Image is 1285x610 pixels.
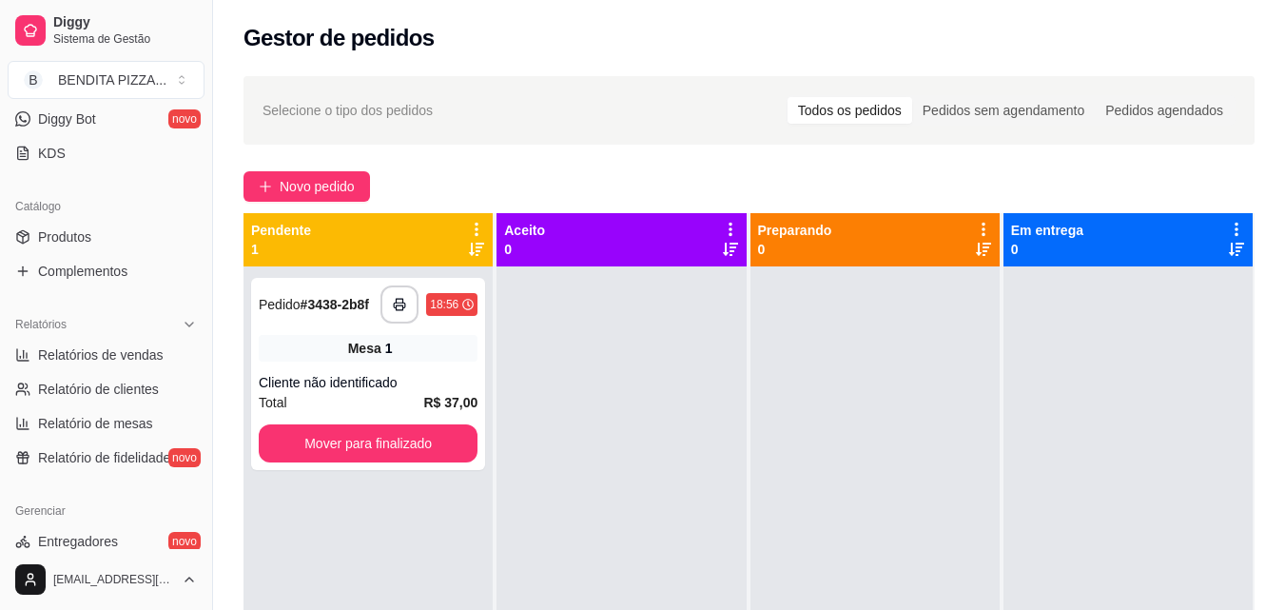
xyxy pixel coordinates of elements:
[24,70,43,89] span: B
[8,340,204,370] a: Relatórios de vendas
[758,221,832,240] p: Preparando
[53,572,174,587] span: [EMAIL_ADDRESS][DOMAIN_NAME]
[8,104,204,134] a: Diggy Botnovo
[1011,221,1083,240] p: Em entrega
[8,557,204,602] button: [EMAIL_ADDRESS][DOMAIN_NAME]
[8,8,204,53] a: DiggySistema de Gestão
[15,317,67,332] span: Relatórios
[259,297,301,312] span: Pedido
[280,176,355,197] span: Novo pedido
[263,100,433,121] span: Selecione o tipo dos pedidos
[8,443,204,473] a: Relatório de fidelidadenovo
[38,227,91,246] span: Produtos
[423,395,477,410] strong: R$ 37,00
[8,191,204,222] div: Catálogo
[8,138,204,168] a: KDS
[301,297,369,312] strong: # 3438-2b8f
[38,380,159,399] span: Relatório de clientes
[504,240,545,259] p: 0
[8,408,204,439] a: Relatório de mesas
[243,171,370,202] button: Novo pedido
[38,262,127,281] span: Complementos
[58,70,166,89] div: BENDITA PIZZA ...
[251,221,311,240] p: Pendente
[259,373,477,392] div: Cliente não identificado
[38,448,170,467] span: Relatório de fidelidade
[251,240,311,259] p: 1
[8,61,204,99] button: Select a team
[53,31,197,47] span: Sistema de Gestão
[8,256,204,286] a: Complementos
[504,221,545,240] p: Aceito
[788,97,912,124] div: Todos os pedidos
[38,532,118,551] span: Entregadores
[8,496,204,526] div: Gerenciar
[758,240,832,259] p: 0
[38,414,153,433] span: Relatório de mesas
[8,222,204,252] a: Produtos
[38,109,96,128] span: Diggy Bot
[259,180,272,193] span: plus
[38,144,66,163] span: KDS
[1095,97,1234,124] div: Pedidos agendados
[430,297,458,312] div: 18:56
[8,526,204,557] a: Entregadoresnovo
[53,14,197,31] span: Diggy
[38,345,164,364] span: Relatórios de vendas
[348,339,381,358] span: Mesa
[259,424,477,462] button: Mover para finalizado
[385,339,393,358] div: 1
[1011,240,1083,259] p: 0
[243,23,435,53] h2: Gestor de pedidos
[912,97,1095,124] div: Pedidos sem agendamento
[8,374,204,404] a: Relatório de clientes
[259,392,287,413] span: Total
